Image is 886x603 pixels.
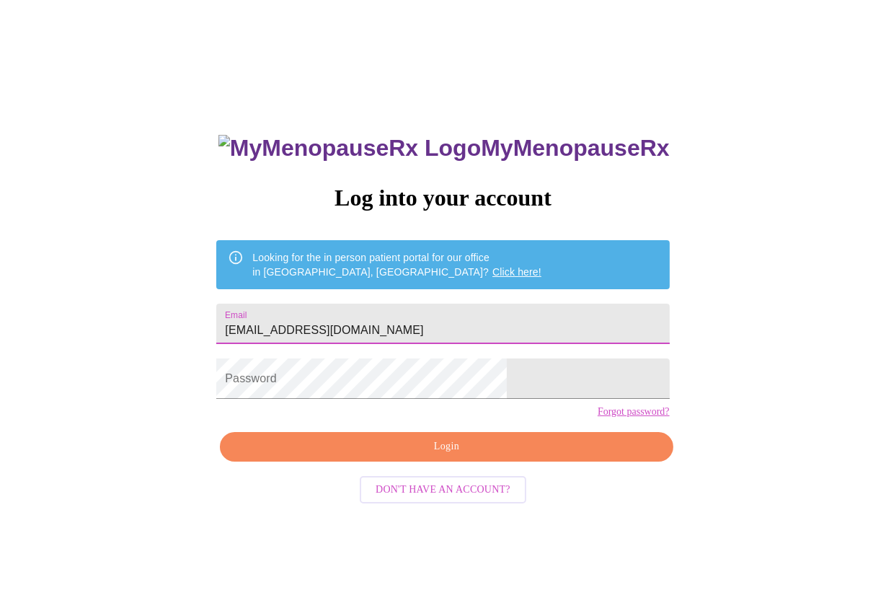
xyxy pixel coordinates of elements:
[216,185,669,211] h3: Log into your account
[218,135,670,162] h3: MyMenopauseRx
[376,481,510,499] span: Don't have an account?
[492,266,541,278] a: Click here!
[252,245,541,285] div: Looking for the in person patient portal for our office in [GEOGRAPHIC_DATA], [GEOGRAPHIC_DATA]?
[356,483,530,495] a: Don't have an account?
[220,432,673,462] button: Login
[360,476,526,504] button: Don't have an account?
[236,438,656,456] span: Login
[218,135,481,162] img: MyMenopauseRx Logo
[598,406,670,418] a: Forgot password?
